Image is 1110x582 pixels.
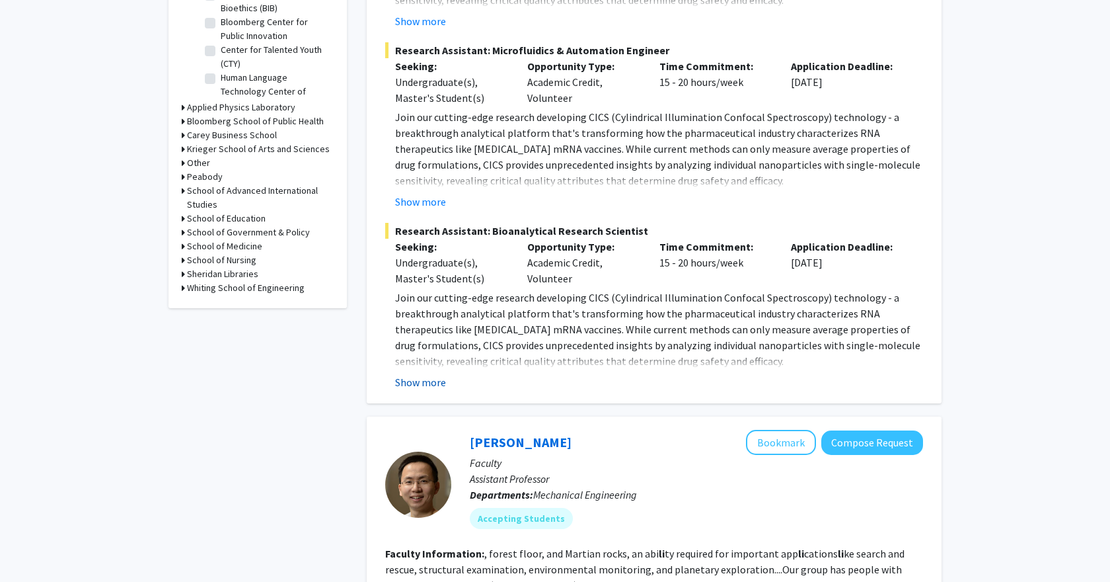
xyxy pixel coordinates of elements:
p: Opportunity Type: [527,239,640,255]
h3: Carey Business School [187,128,277,142]
b: Faculty Information: [385,547,484,560]
label: Human Language Technology Center of Excellence (HLTCOE) [221,71,330,112]
span: Research Assistant: Microfluidics & Automation Engineer [385,42,923,58]
h3: School of Government & Policy [187,226,310,239]
b: li [838,547,844,560]
p: Faculty [470,455,923,471]
p: Seeking: [395,58,507,74]
div: 15 - 20 hours/week [649,58,782,106]
h3: Sheridan Libraries [187,267,258,281]
iframe: Chat [10,522,56,572]
h3: Other [187,156,210,170]
span: Research Assistant: Bioanalytical Research Scientist [385,223,923,239]
div: [DATE] [781,239,913,286]
h3: School of Education [187,212,266,226]
p: Time Commitment: [659,239,772,255]
div: [DATE] [781,58,913,106]
h3: Krieger School of Arts and Sciences [187,142,330,156]
h3: Whiting School of Engineering [187,281,305,295]
b: li [798,547,804,560]
button: Compose Request to Chen Li [821,431,923,455]
p: Seeking: [395,239,507,255]
button: Add Chen Li to Bookmarks [746,430,816,455]
button: Show more [395,374,446,390]
div: Undergraduate(s), Master's Student(s) [395,74,507,106]
h3: Applied Physics Laboratory [187,101,295,114]
h3: Peabody [187,170,223,184]
div: 15 - 20 hours/week [649,239,782,286]
p: Time Commitment: [659,58,772,74]
a: [PERSON_NAME] [470,434,572,450]
h3: School of Medicine [187,239,262,253]
mat-chip: Accepting Students [470,508,573,529]
button: Show more [395,194,446,210]
span: Mechanical Engineering [533,488,637,501]
p: Application Deadline: [791,239,903,255]
button: Show more [395,13,446,29]
h3: School of Nursing [187,253,256,267]
p: Opportunity Type: [527,58,640,74]
p: Application Deadline: [791,58,903,74]
label: Bloomberg Center for Public Innovation [221,15,330,43]
div: Undergraduate(s), Master's Student(s) [395,255,507,286]
h3: Bloomberg School of Public Health [187,114,324,128]
p: Assistant Professor [470,471,923,487]
label: Center for Talented Youth (CTY) [221,43,330,71]
p: Join our cutting-edge research developing CICS (Cylindrical Illumination Confocal Spectroscopy) t... [395,290,923,369]
h3: School of Advanced International Studies [187,184,334,212]
div: Academic Credit, Volunteer [517,58,649,106]
b: Departments: [470,488,533,501]
p: Join our cutting-edge research developing CICS (Cylindrical Illumination Confocal Spectroscopy) t... [395,109,923,188]
b: li [659,547,665,560]
div: Academic Credit, Volunteer [517,239,649,286]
